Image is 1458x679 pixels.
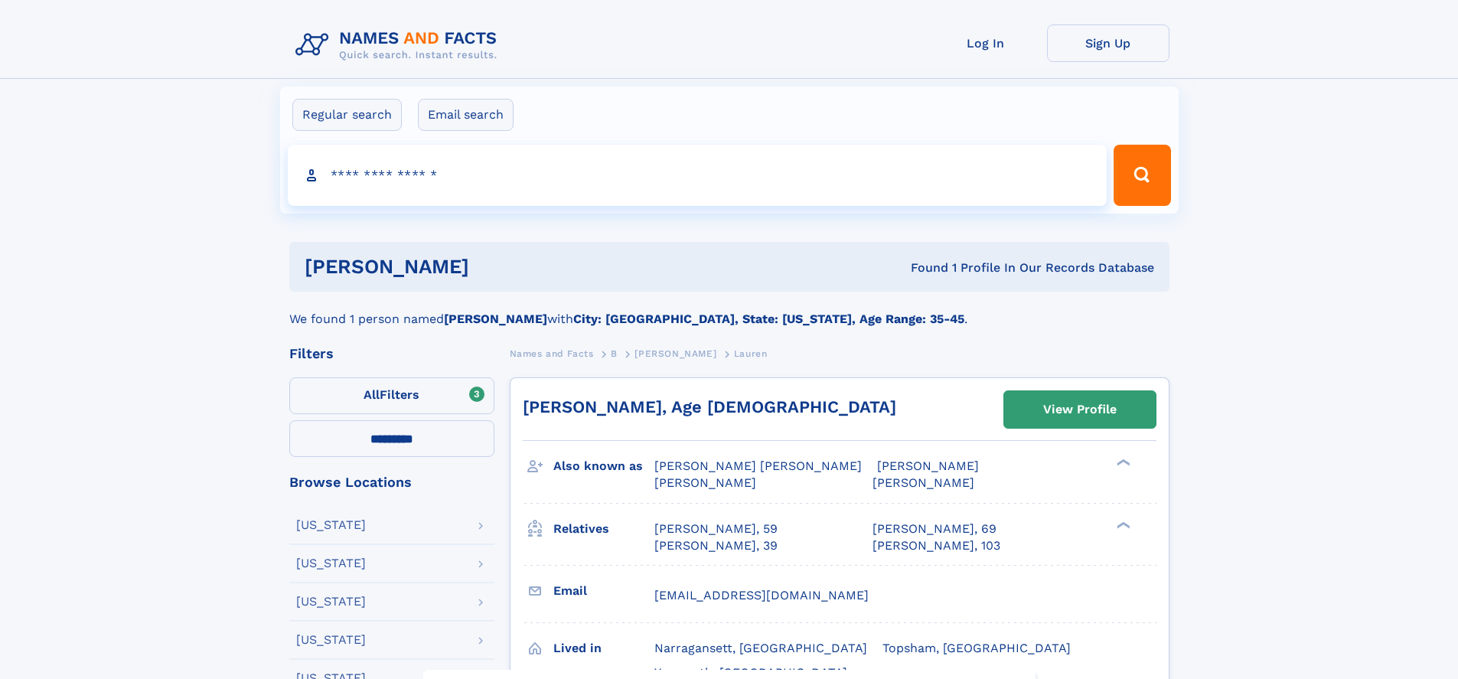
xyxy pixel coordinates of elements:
a: [PERSON_NAME] [634,344,716,363]
span: Lauren [734,348,768,359]
div: [US_STATE] [296,557,366,570]
div: ❯ [1113,520,1131,530]
label: Filters [289,377,494,414]
span: Narragansett, [GEOGRAPHIC_DATA] [654,641,867,655]
div: We found 1 person named with . [289,292,1169,328]
a: B [611,344,618,363]
a: [PERSON_NAME], 69 [873,521,996,537]
span: [PERSON_NAME] [PERSON_NAME] [654,459,862,473]
span: [EMAIL_ADDRESS][DOMAIN_NAME] [654,588,869,602]
span: B [611,348,618,359]
a: Names and Facts [510,344,594,363]
h3: Relatives [553,516,654,542]
div: [US_STATE] [296,634,366,646]
span: [PERSON_NAME] [873,475,974,490]
div: [US_STATE] [296,519,366,531]
label: Regular search [292,99,402,131]
button: Search Button [1114,145,1170,206]
a: [PERSON_NAME], Age [DEMOGRAPHIC_DATA] [523,397,896,416]
div: [US_STATE] [296,596,366,608]
b: [PERSON_NAME] [444,312,547,326]
span: [PERSON_NAME] [877,459,979,473]
div: ❯ [1113,458,1131,468]
input: search input [288,145,1107,206]
span: All [364,387,380,402]
b: City: [GEOGRAPHIC_DATA], State: [US_STATE], Age Range: 35-45 [573,312,964,326]
div: Found 1 Profile In Our Records Database [690,260,1154,276]
h3: Also known as [553,453,654,479]
a: View Profile [1004,391,1156,428]
span: [PERSON_NAME] [654,475,756,490]
a: [PERSON_NAME], 59 [654,521,778,537]
img: Logo Names and Facts [289,24,510,66]
span: Topsham, [GEOGRAPHIC_DATA] [882,641,1071,655]
h1: [PERSON_NAME] [305,257,690,276]
a: Log In [925,24,1047,62]
span: [PERSON_NAME] [634,348,716,359]
a: Sign Up [1047,24,1169,62]
div: Browse Locations [289,475,494,489]
label: Email search [418,99,514,131]
h3: Lived in [553,635,654,661]
h3: Email [553,578,654,604]
a: [PERSON_NAME], 103 [873,537,1000,554]
a: [PERSON_NAME], 39 [654,537,778,554]
div: Filters [289,347,494,361]
div: View Profile [1043,392,1117,427]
